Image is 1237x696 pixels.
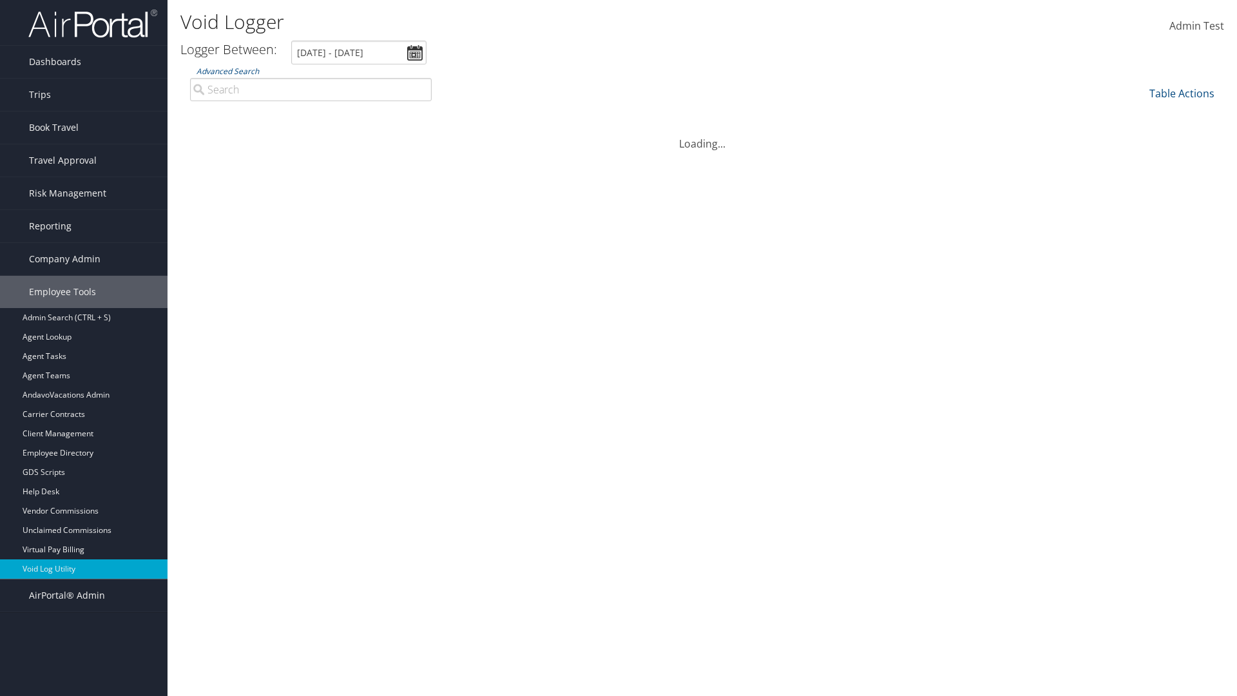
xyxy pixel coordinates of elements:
[180,8,876,35] h1: Void Logger
[180,121,1224,151] div: Loading...
[29,46,81,78] span: Dashboards
[1149,86,1214,101] a: Table Actions
[291,41,427,64] input: [DATE] - [DATE]
[1169,19,1224,33] span: Admin Test
[29,177,106,209] span: Risk Management
[197,66,259,77] a: Advanced Search
[1169,6,1224,46] a: Admin Test
[29,210,72,242] span: Reporting
[28,8,157,39] img: airportal-logo.png
[29,243,101,275] span: Company Admin
[29,79,51,111] span: Trips
[29,276,96,308] span: Employee Tools
[29,111,79,144] span: Book Travel
[29,579,105,612] span: AirPortal® Admin
[180,41,277,58] h3: Logger Between:
[190,78,432,101] input: Advanced Search
[29,144,97,177] span: Travel Approval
